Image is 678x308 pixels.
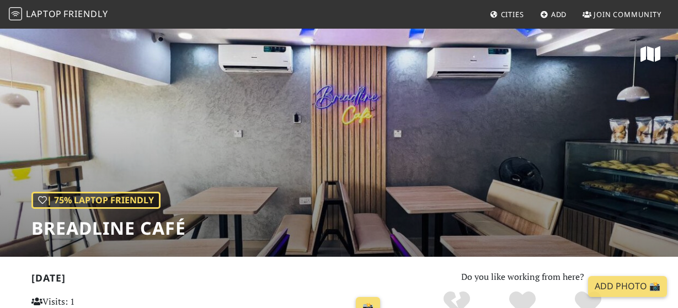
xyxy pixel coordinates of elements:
span: Cities [501,9,524,19]
h1: Breadline Café [31,218,186,239]
span: Laptop [26,8,62,20]
p: Do you like working from here? [398,270,647,284]
a: LaptopFriendly LaptopFriendly [9,5,108,24]
a: Join Community [578,4,666,24]
span: Add [551,9,567,19]
a: Add [536,4,572,24]
span: Join Community [594,9,661,19]
a: Add Photo 📸 [588,276,667,297]
a: Cities [485,4,528,24]
h2: [DATE] [31,272,385,288]
span: Friendly [63,8,108,20]
div: | 75% Laptop Friendly [31,192,161,209]
img: LaptopFriendly [9,7,22,20]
